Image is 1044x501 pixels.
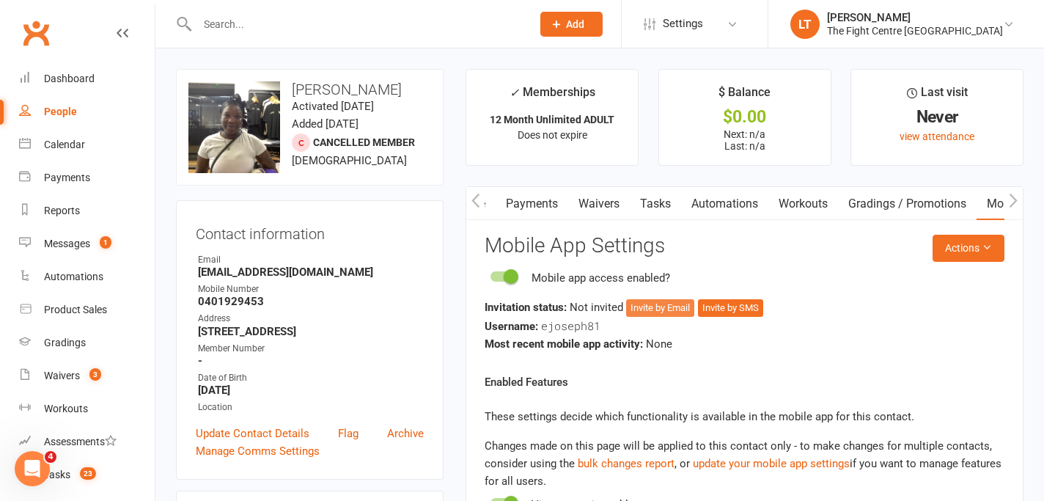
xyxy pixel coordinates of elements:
a: Gradings / Promotions [838,187,977,221]
a: Automations [681,187,768,221]
span: 4 [45,451,56,463]
div: Member Number [198,342,424,356]
strong: [STREET_ADDRESS] [198,325,424,338]
h3: Mobile App Settings [485,235,1004,257]
label: Enabled Features [485,373,568,391]
strong: - [198,354,424,367]
span: Cancelled member [313,136,415,148]
span: [DEMOGRAPHIC_DATA] [292,154,407,167]
div: Changes made on this page will be applied to this contact only - to make changes for multiple con... [485,437,1004,490]
div: Memberships [510,83,595,110]
a: People [19,95,155,128]
div: Email [198,253,424,267]
strong: Username: [485,320,538,333]
div: Calendar [44,139,85,150]
a: view attendance [900,131,974,142]
a: Archive [387,425,424,442]
a: Manage Comms Settings [196,442,320,460]
a: Tasks [630,187,681,221]
a: bulk changes report [578,457,674,470]
div: Never [864,109,1010,125]
a: Tasks 23 [19,458,155,491]
a: Calendar [19,128,155,161]
span: None [646,337,672,351]
strong: 12 Month Unlimited ADULT [490,114,614,125]
a: Messages 1 [19,227,155,260]
button: Invite by Email [626,299,694,317]
div: Product Sales [44,304,107,315]
a: Dashboard [19,62,155,95]
a: Payments [496,187,568,221]
a: Flag [338,425,359,442]
div: Automations [44,271,103,282]
span: 23 [80,467,96,480]
a: Workouts [19,392,155,425]
a: Payments [19,161,155,194]
a: Gradings [19,326,155,359]
strong: 0401929453 [198,295,424,308]
a: Waivers 3 [19,359,155,392]
time: Activated [DATE] [292,100,374,113]
div: Workouts [44,403,88,414]
div: Reports [44,205,80,216]
span: Settings [663,7,703,40]
h3: Contact information [196,220,424,242]
span: 3 [89,368,101,381]
div: Mobile Number [198,282,424,296]
a: Waivers [568,187,630,221]
a: Reports [19,194,155,227]
a: Product Sales [19,293,155,326]
input: Search... [193,14,521,34]
span: ejoseph81 [541,318,600,333]
div: $0.00 [672,109,817,125]
p: Next: n/a Last: n/a [672,128,817,152]
strong: Most recent mobile app activity: [485,337,643,351]
span: Does not expire [518,129,587,141]
span: Add [566,18,584,30]
div: LT [790,10,820,39]
div: Mobile app access enabled? [532,269,670,287]
div: Waivers [44,370,80,381]
div: Date of Birth [198,371,424,385]
img: image1754690665.png [188,81,280,173]
a: Workouts [768,187,838,221]
strong: Invitation status: [485,301,567,314]
p: These settings decide which functionality is available in the mobile app for this contact. [485,408,1004,425]
div: Address [198,312,424,326]
div: $ Balance [718,83,771,109]
span: , or [578,457,693,470]
div: [PERSON_NAME] [827,11,1003,24]
a: Assessments [19,425,155,458]
div: Dashboard [44,73,95,84]
div: Gradings [44,337,86,348]
div: Location [198,401,424,414]
div: Messages [44,238,90,249]
div: Not invited [485,299,1004,317]
div: Last visit [907,83,968,109]
strong: [DATE] [198,384,424,397]
i: ✓ [510,86,519,100]
button: Actions [933,235,1004,261]
a: Automations [19,260,155,293]
h3: [PERSON_NAME] [188,81,431,98]
a: Update Contact Details [196,425,309,442]
a: Clubworx [18,15,54,51]
div: People [44,106,77,117]
strong: [EMAIL_ADDRESS][DOMAIN_NAME] [198,266,424,279]
div: Assessments [44,436,117,447]
iframe: Intercom live chat [15,451,50,486]
button: Invite by SMS [698,299,763,317]
div: The Fight Centre [GEOGRAPHIC_DATA] [827,24,1003,37]
button: Add [540,12,603,37]
span: 1 [100,236,111,249]
a: update your mobile app settings [693,457,850,470]
div: Tasks [44,469,70,480]
div: Payments [44,172,90,183]
time: Added [DATE] [292,117,359,131]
